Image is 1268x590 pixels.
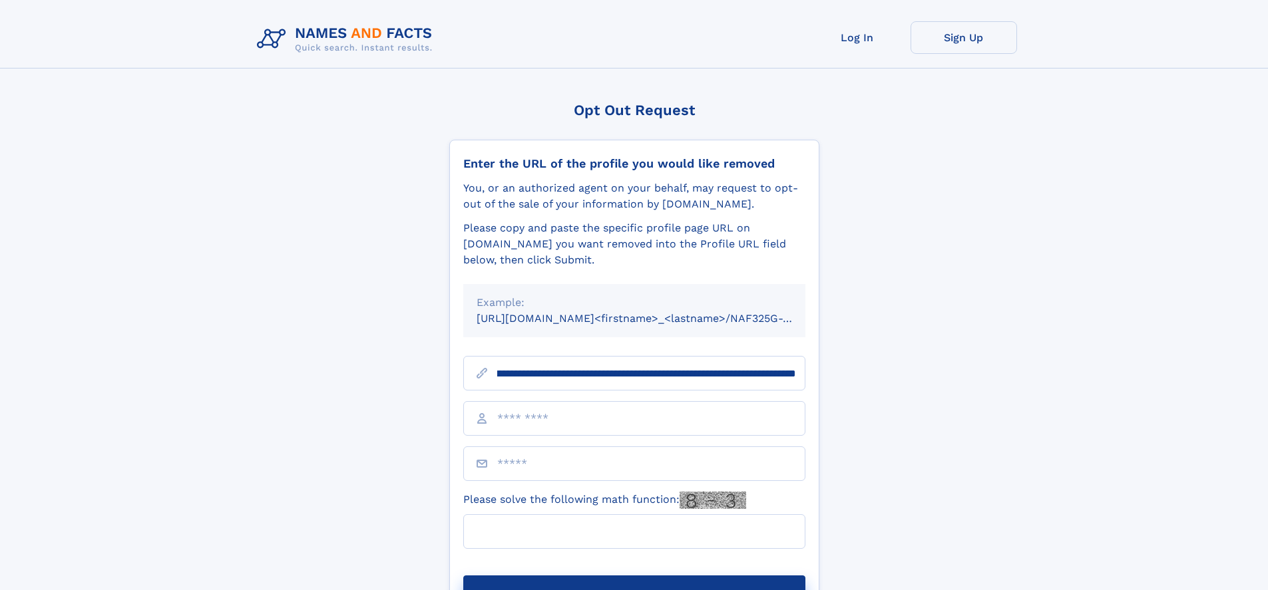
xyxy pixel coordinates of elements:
[804,21,911,54] a: Log In
[477,312,831,325] small: [URL][DOMAIN_NAME]<firstname>_<lastname>/NAF325G-xxxxxxxx
[252,21,443,57] img: Logo Names and Facts
[463,180,805,212] div: You, or an authorized agent on your behalf, may request to opt-out of the sale of your informatio...
[477,295,792,311] div: Example:
[463,156,805,171] div: Enter the URL of the profile you would like removed
[463,492,746,509] label: Please solve the following math function:
[463,220,805,268] div: Please copy and paste the specific profile page URL on [DOMAIN_NAME] you want removed into the Pr...
[911,21,1017,54] a: Sign Up
[449,102,819,118] div: Opt Out Request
